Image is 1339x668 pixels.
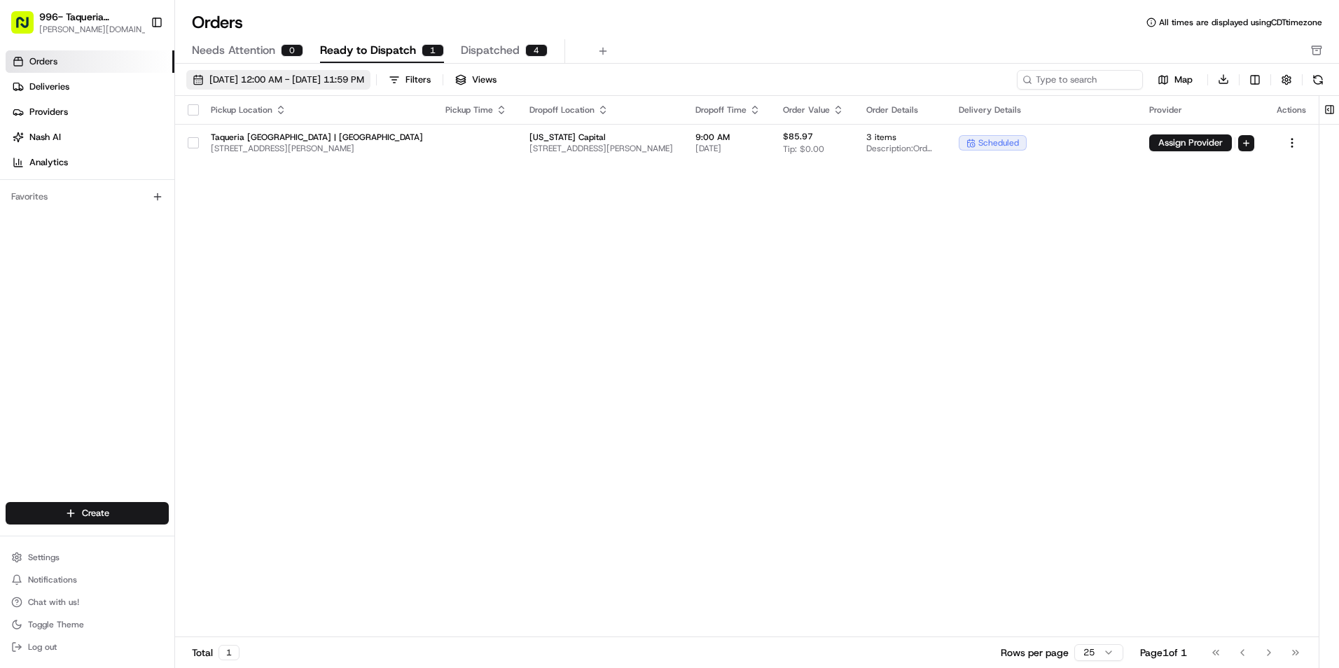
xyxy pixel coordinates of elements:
[113,197,230,223] a: 💻API Documentation
[6,151,174,174] a: Analytics
[461,42,520,59] span: Dispatched
[139,237,169,248] span: Pylon
[211,143,423,154] span: [STREET_ADDRESS][PERSON_NAME]
[525,44,548,57] div: 4
[783,131,813,142] span: $85.97
[866,132,936,143] span: 3 items
[6,637,169,657] button: Log out
[28,574,77,585] span: Notifications
[28,597,79,608] span: Chat with us!
[1149,134,1232,151] button: Assign Provider
[218,645,240,660] div: 1
[1149,104,1254,116] div: Provider
[281,44,303,57] div: 0
[1308,70,1328,90] button: Refresh
[445,104,507,116] div: Pickup Time
[6,186,169,208] div: Favorites
[36,90,231,105] input: Clear
[695,132,761,143] span: 9:00 AM
[186,70,370,90] button: [DATE] 12:00 AM - [DATE] 11:59 PM
[192,42,275,59] span: Needs Attention
[39,24,156,35] button: [PERSON_NAME][DOMAIN_NAME][EMAIL_ADDRESS][PERSON_NAME][DOMAIN_NAME]
[6,6,145,39] button: 996- Taqueria [GEOGRAPHIC_DATA]- [GEOGRAPHIC_DATA][PERSON_NAME][DOMAIN_NAME][EMAIL_ADDRESS][PERSO...
[320,42,416,59] span: Ready to Dispatch
[6,126,174,148] a: Nash AI
[1277,104,1307,116] div: Actions
[28,619,84,630] span: Toggle Theme
[1174,74,1193,86] span: Map
[1001,646,1069,660] p: Rows per page
[978,137,1019,148] span: scheduled
[28,203,107,217] span: Knowledge Base
[29,156,68,169] span: Analytics
[1140,646,1187,660] div: Page 1 of 1
[959,104,1127,116] div: Delivery Details
[422,44,444,57] div: 1
[132,203,225,217] span: API Documentation
[6,502,169,524] button: Create
[6,548,169,567] button: Settings
[14,204,25,216] div: 📗
[529,143,673,154] span: [STREET_ADDRESS][PERSON_NAME]
[14,14,42,42] img: Nash
[192,11,243,34] h1: Orders
[29,131,61,144] span: Nash AI
[99,237,169,248] a: Powered byPylon
[48,148,177,159] div: We're available if you need us!
[14,134,39,159] img: 1736555255976-a54dd68f-1ca7-489b-9aae-adbdc363a1c4
[866,104,936,116] div: Order Details
[39,10,141,24] button: 996- Taqueria [GEOGRAPHIC_DATA]- [GEOGRAPHIC_DATA]
[695,104,761,116] div: Dropoff Time
[472,74,497,86] span: Views
[1017,70,1143,90] input: Type to search
[1149,71,1202,88] button: Map
[211,132,423,143] span: Taqueria [GEOGRAPHIC_DATA] | [GEOGRAPHIC_DATA]
[529,104,673,116] div: Dropoff Location
[211,104,423,116] div: Pickup Location
[1159,17,1322,28] span: All times are displayed using CDT timezone
[14,56,255,78] p: Welcome 👋
[8,197,113,223] a: 📗Knowledge Base
[29,106,68,118] span: Providers
[82,507,109,520] span: Create
[28,552,60,563] span: Settings
[209,74,364,86] span: [DATE] 12:00 AM - [DATE] 11:59 PM
[6,50,174,73] a: Orders
[382,70,437,90] button: Filters
[28,641,57,653] span: Log out
[695,143,761,154] span: [DATE]
[6,101,174,123] a: Providers
[449,70,503,90] button: Views
[6,76,174,98] a: Deliveries
[6,615,169,634] button: Toggle Theme
[529,132,673,143] span: [US_STATE] Capital
[866,143,936,154] span: Description: Order for Work Anniversary. Menu includes: 1 Potato, Egg, Cheese; 1 Potato, Egg, Che...
[29,81,69,93] span: Deliveries
[6,592,169,612] button: Chat with us!
[48,134,230,148] div: Start new chat
[192,645,240,660] div: Total
[783,104,844,116] div: Order Value
[6,570,169,590] button: Notifications
[405,74,431,86] div: Filters
[783,144,824,155] span: Tip: $0.00
[238,138,255,155] button: Start new chat
[118,204,130,216] div: 💻
[29,55,57,68] span: Orders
